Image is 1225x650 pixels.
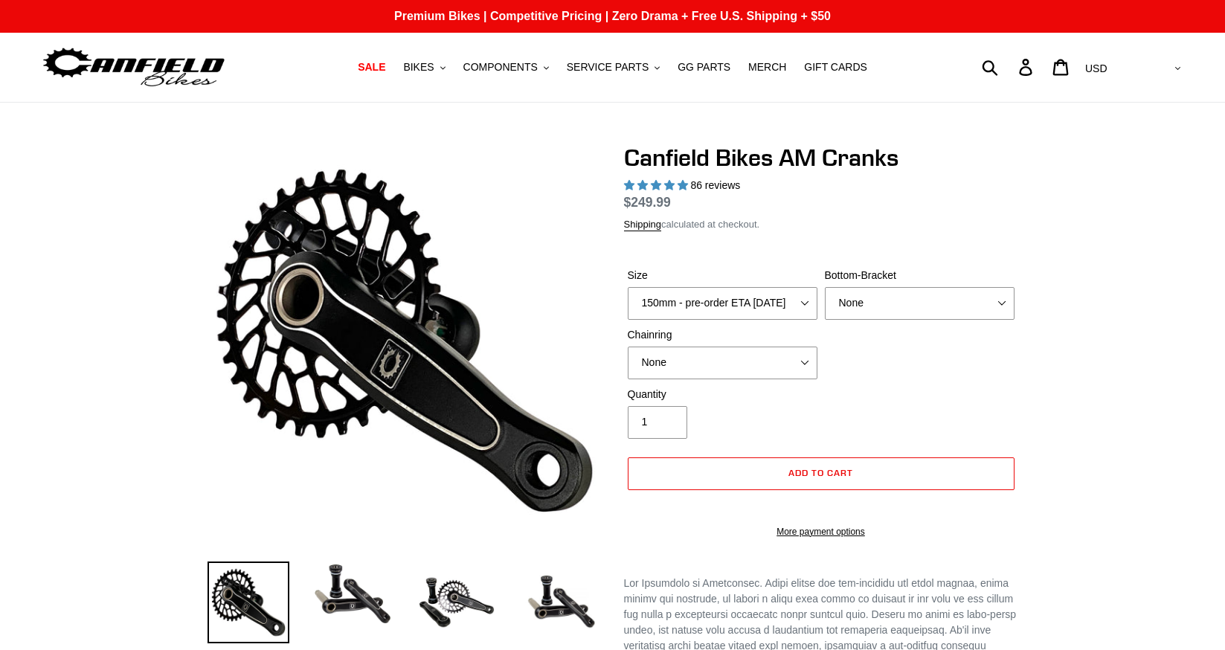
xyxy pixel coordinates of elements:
span: SALE [358,61,385,74]
a: More payment options [628,525,1015,538]
h1: Canfield Bikes AM Cranks [624,144,1018,172]
span: BIKES [403,61,434,74]
img: Load image into Gallery viewer, Canfield Cranks [312,561,393,627]
a: GG PARTS [670,57,738,77]
img: Load image into Gallery viewer, CANFIELD-AM_DH-CRANKS [520,561,602,643]
a: SALE [350,57,393,77]
label: Bottom-Bracket [825,268,1015,283]
button: BIKES [396,57,452,77]
span: COMPONENTS [463,61,538,74]
a: Shipping [624,219,662,231]
span: Add to cart [788,467,853,478]
img: Canfield Bikes [41,44,227,91]
span: $249.99 [624,195,671,210]
span: MERCH [748,61,786,74]
span: SERVICE PARTS [567,61,649,74]
button: SERVICE PARTS [559,57,667,77]
a: MERCH [741,57,794,77]
span: 4.97 stars [624,179,691,191]
img: Load image into Gallery viewer, Canfield Bikes AM Cranks [416,561,498,643]
span: GIFT CARDS [804,61,867,74]
div: calculated at checkout. [624,217,1018,232]
label: Size [628,268,817,283]
a: GIFT CARDS [797,57,875,77]
button: COMPONENTS [456,57,556,77]
span: 86 reviews [690,179,740,191]
label: Chainring [628,327,817,343]
span: GG PARTS [678,61,730,74]
button: Add to cart [628,457,1015,490]
label: Quantity [628,387,817,402]
input: Search [990,51,1028,83]
img: Load image into Gallery viewer, Canfield Bikes AM Cranks [208,561,289,643]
